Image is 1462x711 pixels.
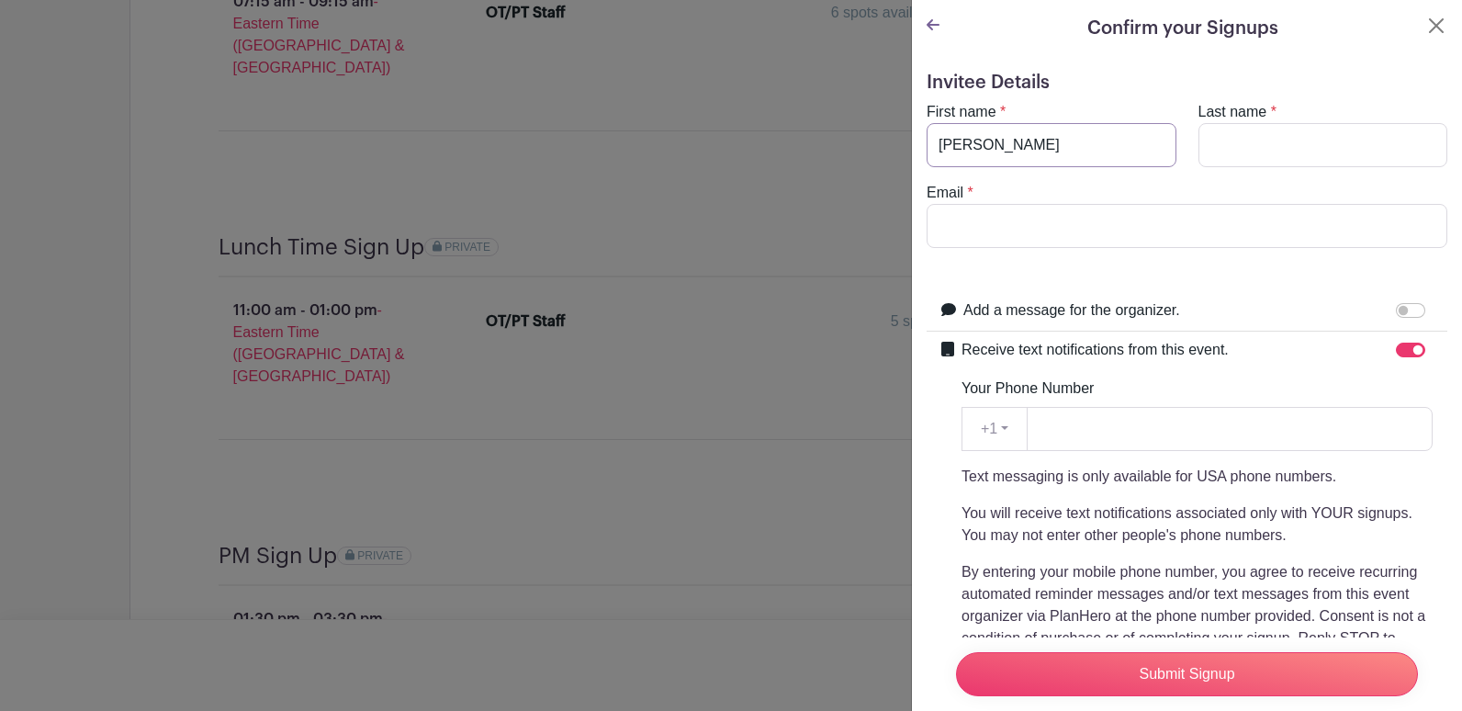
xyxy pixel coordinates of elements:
label: Add a message for the organizer. [963,299,1180,322]
label: Your Phone Number [962,378,1094,400]
label: Last name [1198,101,1267,123]
button: Close [1425,15,1447,37]
p: By entering your mobile phone number, you agree to receive recurring automated reminder messages ... [962,561,1433,694]
h5: Invitee Details [927,72,1447,94]
p: You will receive text notifications associated only with YOUR signups. You may not enter other pe... [962,502,1433,547]
input: Submit Signup [956,652,1418,696]
label: Email [927,182,963,204]
h5: Confirm your Signups [1087,15,1278,42]
label: Receive text notifications from this event. [962,339,1229,361]
p: Text messaging is only available for USA phone numbers. [962,466,1433,488]
label: First name [927,101,996,123]
button: +1 [962,407,1028,451]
